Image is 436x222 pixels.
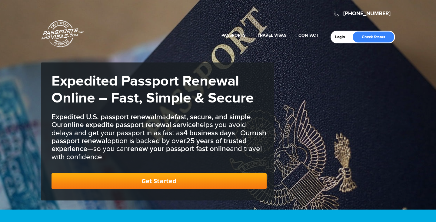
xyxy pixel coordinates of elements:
[52,136,247,153] b: 25 years of trusted experience
[298,33,318,38] a: Contact
[52,129,266,145] b: rush passport renewal
[353,32,394,42] a: Check Status
[335,35,349,39] a: Login
[63,120,196,129] b: online expedite passport renewal service
[128,144,230,153] b: renew your passport fast online
[258,33,286,38] a: Travel Visas
[221,33,245,38] a: Passports
[52,173,267,189] a: Get Started
[52,72,254,107] strong: Expedited Passport Renewal Online – Fast, Simple & Secure
[52,113,156,121] b: Expedited U.S. passport renewal
[52,113,267,161] h3: made . Our helps you avoid delays and get your passport in as fast as . Our option is backed by o...
[343,10,391,17] a: [PHONE_NUMBER]
[41,20,84,47] a: Passports & [DOMAIN_NAME]
[175,113,251,121] b: fast, secure, and simple
[183,129,235,137] b: 4 business days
